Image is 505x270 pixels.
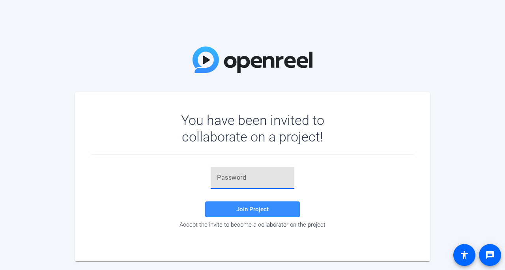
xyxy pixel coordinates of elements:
img: OpenReel Logo [193,47,312,73]
button: Join Project [205,201,300,217]
mat-icon: accessibility [460,250,469,260]
div: Accept the invite to become a collaborator on the project [91,221,414,228]
input: Password [217,173,288,182]
div: You have been invited to collaborate on a project! [158,112,347,145]
span: Join Project [236,206,269,213]
mat-icon: message [485,250,495,260]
